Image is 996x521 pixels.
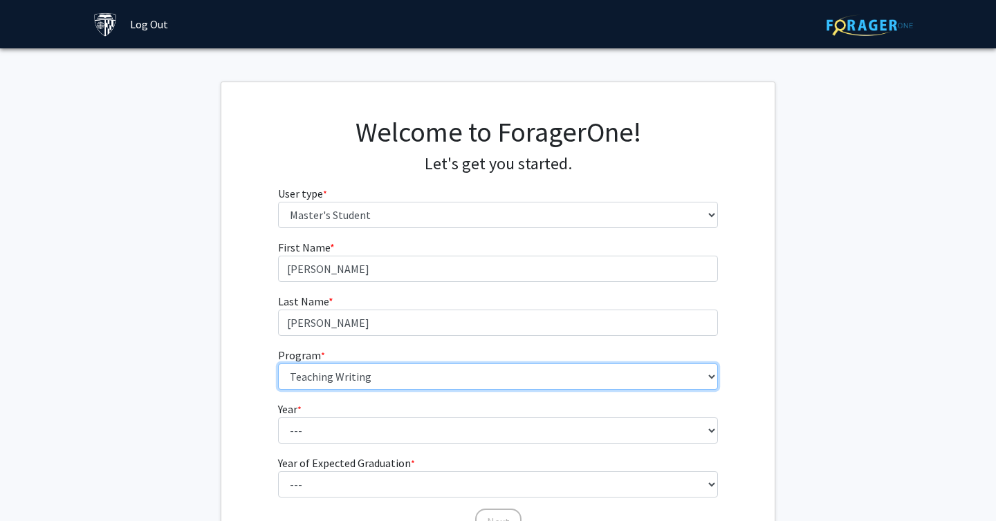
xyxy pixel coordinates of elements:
[827,15,913,36] img: ForagerOne Logo
[93,12,118,37] img: Johns Hopkins University Logo
[278,401,302,417] label: Year
[278,347,325,363] label: Program
[278,455,415,471] label: Year of Expected Graduation
[278,115,719,149] h1: Welcome to ForagerOne!
[10,459,59,511] iframe: Chat
[278,294,329,308] span: Last Name
[278,240,330,254] span: First Name
[278,154,719,174] h4: Let's get you started.
[278,185,327,202] label: User type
